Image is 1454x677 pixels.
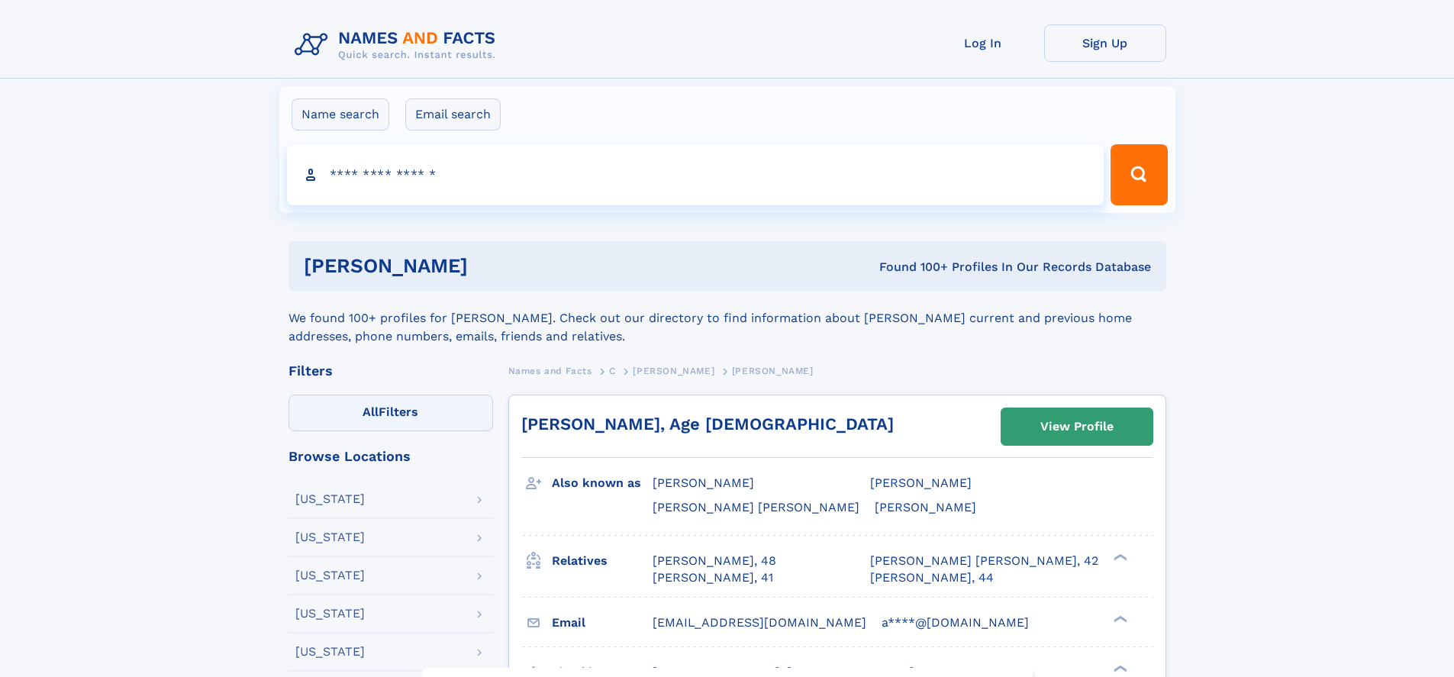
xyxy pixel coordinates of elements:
[870,476,972,490] span: [PERSON_NAME]
[1110,614,1128,624] div: ❯
[363,405,379,419] span: All
[653,476,754,490] span: [PERSON_NAME]
[289,395,493,431] label: Filters
[870,553,1098,569] a: [PERSON_NAME] [PERSON_NAME], 42
[552,610,653,636] h3: Email
[673,259,1151,276] div: Found 100+ Profiles In Our Records Database
[609,366,616,376] span: C
[552,548,653,574] h3: Relatives
[875,500,976,514] span: [PERSON_NAME]
[304,256,674,276] h1: [PERSON_NAME]
[870,569,994,586] a: [PERSON_NAME], 44
[295,569,365,582] div: [US_STATE]
[1110,552,1128,562] div: ❯
[295,608,365,620] div: [US_STATE]
[295,646,365,658] div: [US_STATE]
[633,366,714,376] span: [PERSON_NAME]
[732,366,814,376] span: [PERSON_NAME]
[289,24,508,66] img: Logo Names and Facts
[405,98,501,131] label: Email search
[653,569,773,586] a: [PERSON_NAME], 41
[289,364,493,378] div: Filters
[292,98,389,131] label: Name search
[653,615,866,630] span: [EMAIL_ADDRESS][DOMAIN_NAME]
[552,470,653,496] h3: Also known as
[1111,144,1167,205] button: Search Button
[1040,409,1114,444] div: View Profile
[609,361,616,380] a: C
[653,500,859,514] span: [PERSON_NAME] [PERSON_NAME]
[289,291,1166,346] div: We found 100+ profiles for [PERSON_NAME]. Check out our directory to find information about [PERS...
[295,493,365,505] div: [US_STATE]
[287,144,1104,205] input: search input
[922,24,1044,62] a: Log In
[1110,663,1128,673] div: ❯
[289,450,493,463] div: Browse Locations
[633,361,714,380] a: [PERSON_NAME]
[1044,24,1166,62] a: Sign Up
[295,531,365,543] div: [US_STATE]
[1001,408,1153,445] a: View Profile
[653,553,776,569] a: [PERSON_NAME], 48
[521,414,894,434] a: [PERSON_NAME], Age [DEMOGRAPHIC_DATA]
[508,361,592,380] a: Names and Facts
